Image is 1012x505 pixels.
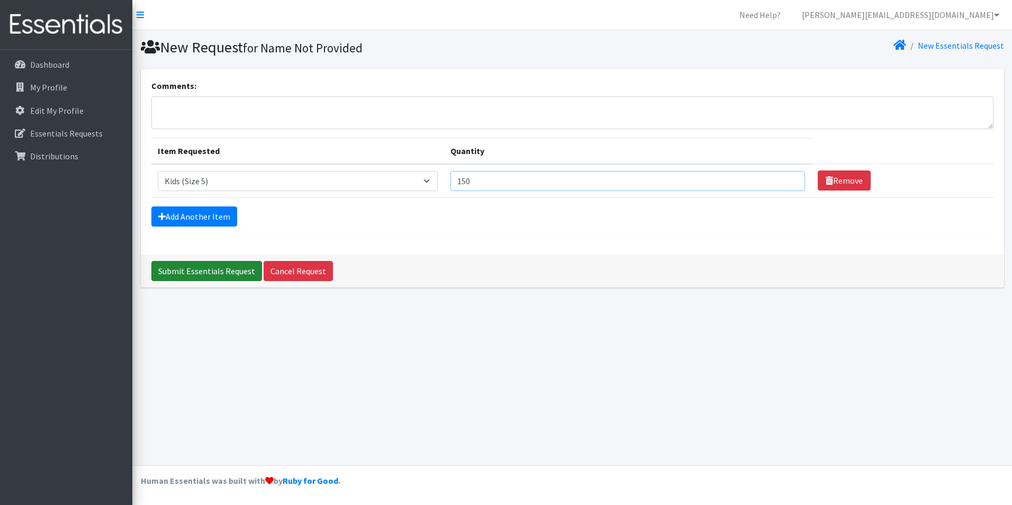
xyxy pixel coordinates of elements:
small: for Name Not Provided [243,40,363,56]
a: [PERSON_NAME][EMAIL_ADDRESS][DOMAIN_NAME] [793,4,1008,25]
p: Dashboard [30,59,69,70]
a: My Profile [4,77,128,98]
a: New Essentials Request [918,40,1004,51]
a: Add Another Item [151,206,237,227]
p: Essentials Requests [30,128,103,139]
a: Edit My Profile [4,100,128,121]
th: Quantity [444,138,812,164]
p: Edit My Profile [30,105,84,116]
a: Dashboard [4,54,128,75]
strong: Human Essentials was built with by . [141,475,340,486]
p: Distributions [30,151,78,161]
a: Remove [818,170,871,191]
a: Distributions [4,146,128,167]
label: Comments: [151,79,196,92]
a: Need Help? [731,4,789,25]
p: My Profile [30,82,67,93]
h1: New Request [141,38,568,57]
a: Essentials Requests [4,123,128,144]
th: Item Requested [151,138,444,164]
input: Submit Essentials Request [151,261,262,281]
a: Cancel Request [264,261,333,281]
a: Ruby for Good [283,475,338,486]
img: HumanEssentials [4,7,128,42]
